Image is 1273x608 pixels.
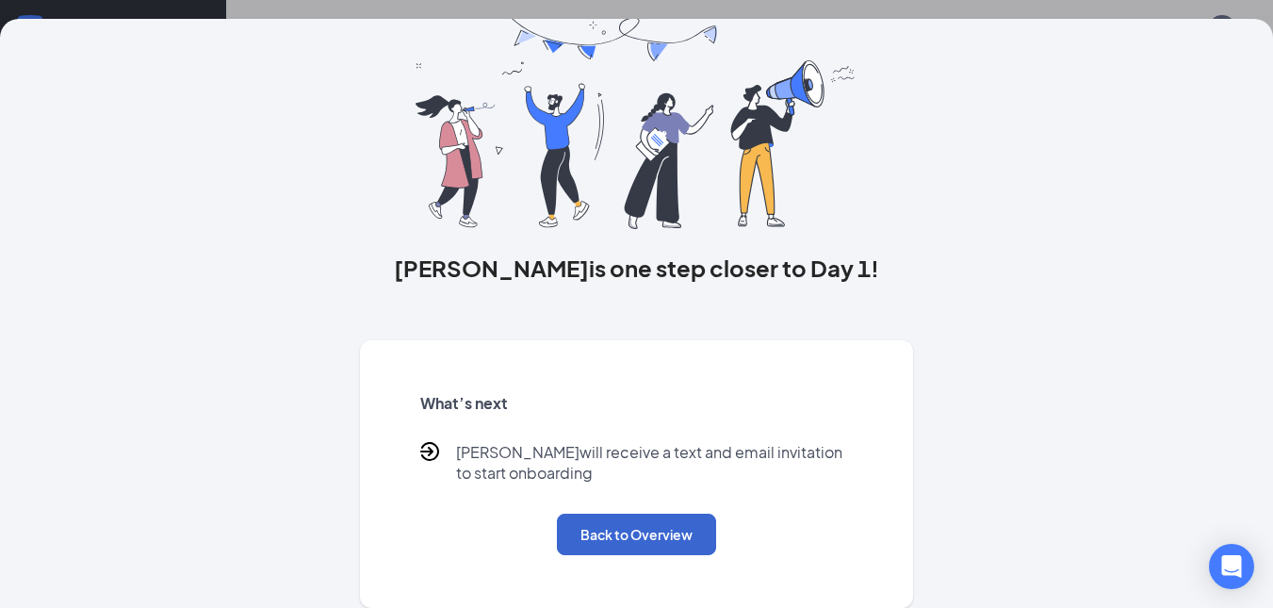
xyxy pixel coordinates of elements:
[416,18,857,229] img: you are all set
[557,514,716,555] button: Back to Overview
[1209,544,1254,589] div: Open Intercom Messenger
[360,252,913,284] h3: [PERSON_NAME] is one step closer to Day 1!
[456,442,853,484] p: [PERSON_NAME] will receive a text and email invitation to start onboarding
[420,393,853,414] h5: What’s next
